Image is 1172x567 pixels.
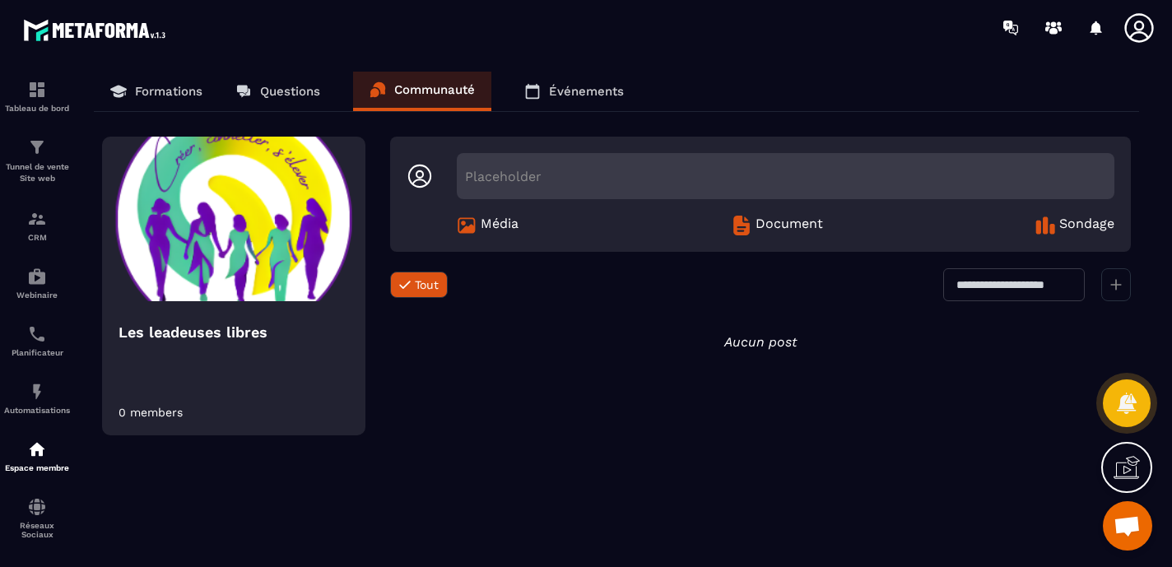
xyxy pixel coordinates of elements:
a: Questions [219,72,337,111]
a: automationsautomationsAutomatisations [4,369,70,427]
p: Webinaire [4,290,70,300]
p: Tunnel de vente Site web [4,161,70,184]
a: formationformationTunnel de vente Site web [4,125,70,197]
a: Événements [508,72,640,111]
h4: Les leadeuses libres [119,321,349,344]
i: Aucun post [724,334,797,350]
p: Communauté [394,82,475,97]
a: formationformationTableau de bord [4,67,70,125]
span: Document [756,216,823,235]
img: logo [23,15,171,45]
img: formation [27,209,47,229]
a: automationsautomationsWebinaire [4,254,70,312]
p: Événements [549,84,624,99]
span: Média [481,216,519,235]
img: automations [27,439,47,459]
a: social-networksocial-networkRéseaux Sociaux [4,485,70,551]
div: Placeholder [457,153,1114,199]
p: Automatisations [4,406,70,415]
img: formation [27,80,47,100]
p: CRM [4,233,70,242]
p: Planificateur [4,348,70,357]
p: Espace membre [4,463,70,472]
img: scheduler [27,324,47,344]
img: automations [27,382,47,402]
p: Tableau de bord [4,104,70,113]
img: automations [27,267,47,286]
span: Sondage [1059,216,1114,235]
div: Ouvrir le chat [1103,501,1152,551]
p: Réseaux Sociaux [4,521,70,539]
p: Formations [135,84,202,99]
a: automationsautomationsEspace membre [4,427,70,485]
a: Communauté [353,72,491,111]
a: formationformationCRM [4,197,70,254]
a: Formations [94,72,219,111]
img: formation [27,137,47,157]
p: Questions [260,84,320,99]
a: schedulerschedulerPlanificateur [4,312,70,369]
span: Tout [415,278,439,291]
img: social-network [27,497,47,517]
div: 0 members [119,406,183,419]
img: Community background [102,137,365,301]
